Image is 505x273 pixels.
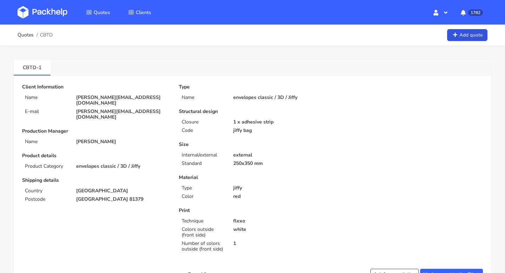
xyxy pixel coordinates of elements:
p: flexo [233,218,326,224]
p: Type [179,84,326,90]
p: Name [25,95,68,100]
p: Name [182,95,224,100]
p: Client Information [22,84,169,90]
p: Standard [182,161,224,166]
p: Number of colors outside (front side) [182,241,224,252]
button: 1782 [455,6,487,19]
img: Dashboard [18,6,67,19]
span: 1782 [468,9,483,16]
span: Clients [136,9,151,16]
p: white [233,227,326,232]
p: [GEOGRAPHIC_DATA] [76,188,169,194]
p: [GEOGRAPHIC_DATA] 81379 [76,197,169,202]
p: 250x350 mm [233,161,326,166]
p: E-mail [25,109,68,114]
p: Type [182,185,224,191]
p: envelopes classic / 3D / Jiffy [76,164,169,169]
a: Clients [120,6,160,19]
span: CBTD [40,32,53,38]
p: external [233,152,326,158]
p: Material [179,175,326,180]
p: Product details [22,153,169,159]
a: CBTD-1 [14,59,50,75]
p: Color [182,194,224,199]
p: jiffy bag [233,128,326,133]
p: Shipping details [22,178,169,183]
p: Colors outside (front side) [182,227,224,238]
p: red [233,194,326,199]
span: Quotes [94,9,110,16]
p: [PERSON_NAME] [76,139,169,145]
p: Country [25,188,68,194]
p: [PERSON_NAME][EMAIL_ADDRESS][DOMAIN_NAME] [76,109,169,120]
p: jiffy [233,185,326,191]
p: Code [182,128,224,133]
p: Postcode [25,197,68,202]
nav: breadcrumb [18,28,53,42]
p: Product Category [25,164,68,169]
a: Quotes [78,6,119,19]
p: Name [25,139,68,145]
a: Add quote [447,29,487,41]
p: Size [179,142,326,147]
p: [PERSON_NAME][EMAIL_ADDRESS][DOMAIN_NAME] [76,95,169,106]
p: envelopes classic / 3D / Jiffy [233,95,326,100]
p: Production Manager [22,128,169,134]
p: Internal/external [182,152,224,158]
p: 1 [233,241,326,246]
p: Print [179,208,326,213]
p: Closure [182,119,224,125]
p: 1 x adhesive strip [233,119,326,125]
p: Technique [182,218,224,224]
p: Structural design [179,109,326,114]
a: Quotes [18,32,34,38]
